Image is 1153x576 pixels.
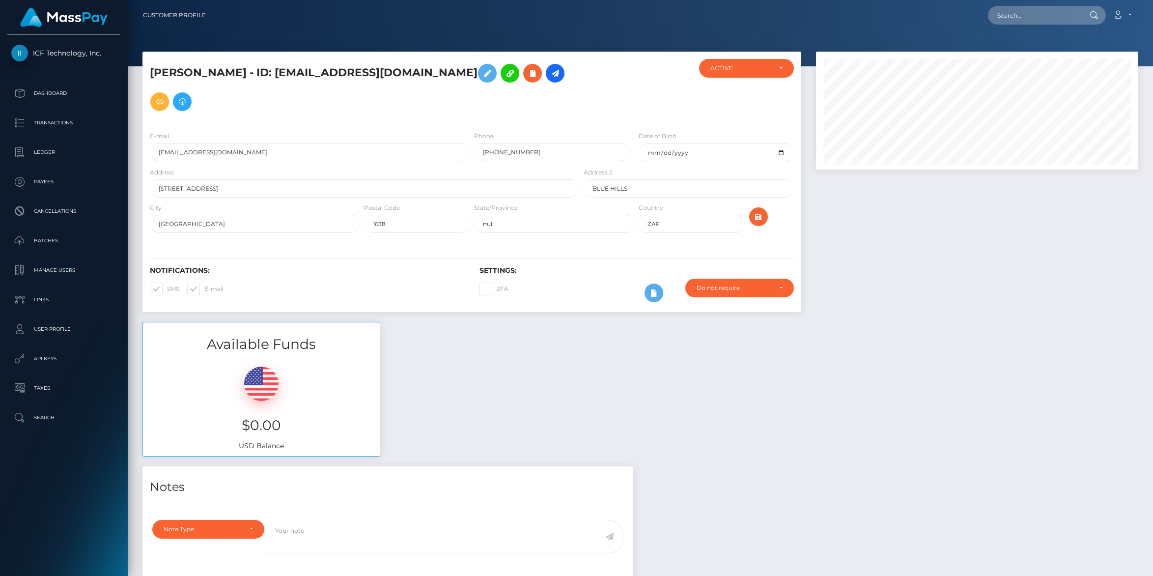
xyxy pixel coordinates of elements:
[150,283,179,295] label: SMS
[11,86,116,101] p: Dashboard
[11,263,116,278] p: Manage Users
[150,479,626,496] h4: Notes
[143,354,380,456] div: USD Balance
[11,410,116,425] p: Search
[479,283,508,295] label: 2FA
[11,322,116,337] p: User Profile
[11,204,116,219] p: Cancellations
[7,140,120,165] a: Ledger
[7,317,120,342] a: User Profile
[7,170,120,194] a: Payees
[11,145,116,160] p: Ledger
[7,288,120,312] a: Links
[150,416,372,435] h3: $0.00
[11,233,116,248] p: Batches
[11,115,116,130] p: Transactions
[584,168,613,177] label: Address 2
[11,351,116,366] p: API Keys
[143,335,380,354] h3: Available Funds
[7,258,120,283] a: Manage Users
[479,266,794,275] h6: Settings:
[150,132,169,141] label: E-mail
[546,64,564,83] a: Initiate Payout
[150,168,174,177] label: Address
[7,229,120,253] a: Batches
[699,59,794,78] button: ACTIVE
[7,346,120,371] a: API Keys
[150,59,574,116] h5: [PERSON_NAME] - ID: [EMAIL_ADDRESS][DOMAIN_NAME]
[7,405,120,430] a: Search
[364,203,400,212] label: Postal Code
[7,49,120,58] span: ICF Technology, Inc.
[150,266,465,275] h6: Notifications:
[11,45,28,61] img: ICF Technology, Inc.
[11,174,116,189] p: Payees
[697,284,771,292] div: Do not require
[685,279,794,297] button: Do not require
[988,6,1080,25] input: Search...
[474,203,518,212] label: State/Province
[11,381,116,396] p: Taxes
[150,203,162,212] label: City
[474,132,494,141] label: Phone
[164,525,242,533] div: Note Type
[639,132,676,141] label: Date of Birth
[7,199,120,224] a: Cancellations
[7,111,120,135] a: Transactions
[20,8,108,27] img: MassPay Logo
[244,367,279,401] img: USD.png
[710,64,772,72] div: ACTIVE
[7,81,120,106] a: Dashboard
[639,203,663,212] label: Country
[152,520,264,539] button: Note Type
[187,283,224,295] label: E-mail
[143,5,206,26] a: Customer Profile
[7,376,120,401] a: Taxes
[11,292,116,307] p: Links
